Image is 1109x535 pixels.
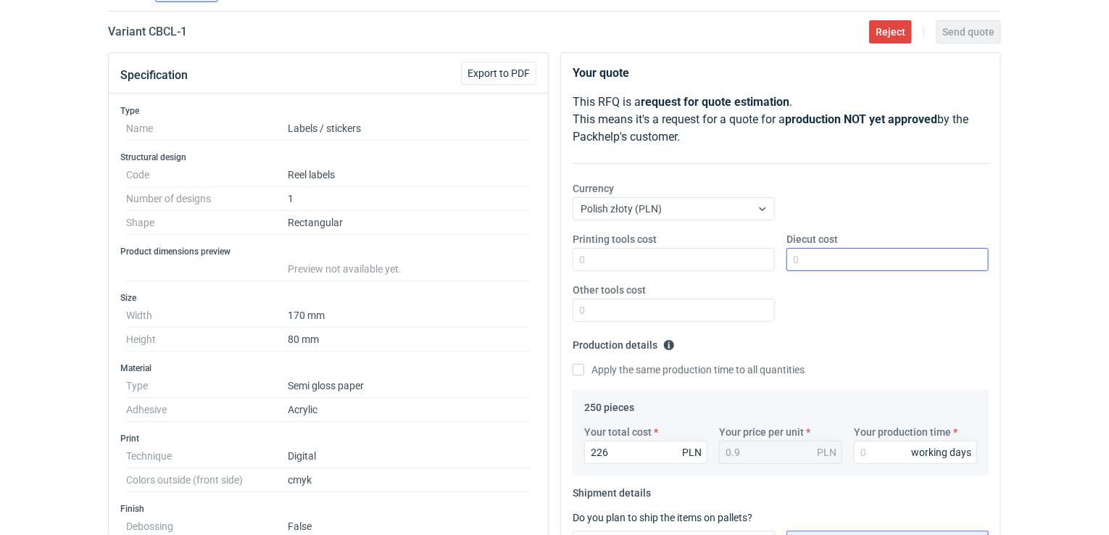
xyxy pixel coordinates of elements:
[288,444,531,468] dd: Digital
[786,232,838,246] label: Diecut cost
[288,398,531,422] dd: Acrylic
[288,374,531,398] dd: Semi gloss paper
[942,27,994,37] span: Send quote
[120,433,536,444] h3: Print
[126,374,288,398] dt: Type
[936,20,1001,43] button: Send quote
[288,263,402,275] span: Preview not available yet.
[461,62,536,85] button: Export to PDF
[120,292,536,304] h3: Size
[126,304,288,328] dt: Width
[573,283,646,297] label: Other tools cost
[573,512,752,523] label: Do you plan to ship the items on pallets?
[126,444,288,468] dt: Technique
[288,163,531,187] dd: Reel labels
[120,58,188,93] button: Specification
[126,187,288,211] dt: Number of designs
[126,398,288,422] dt: Adhesive
[120,152,536,163] h3: Structural design
[573,248,775,271] input: 0
[785,112,937,126] strong: production NOT yet approved
[288,304,531,328] dd: 170 mm
[126,117,288,141] dt: Name
[126,468,288,492] dt: Colors outside (front side)
[573,66,629,80] strong: Your quote
[120,246,536,257] h3: Product dimensions preview
[854,441,977,464] input: 0
[581,203,662,215] span: Polish złoty (PLN)
[288,468,531,492] dd: cmyk
[573,94,989,146] p: This RFQ is a . This means it's a request for a quote for a by the Packhelp's customer.
[584,396,634,413] legend: 250 pieces
[468,68,530,78] span: Export to PDF
[641,95,789,109] strong: request for quote estimation
[288,211,531,235] dd: Rectangular
[573,299,775,322] input: 0
[719,425,804,439] label: Your price per unit
[786,248,989,271] input: 0
[126,211,288,235] dt: Shape
[869,20,912,43] button: Reject
[854,425,951,439] label: Your production time
[573,232,657,246] label: Printing tools cost
[876,27,905,37] span: Reject
[584,425,652,439] label: Your total cost
[108,23,187,41] h2: Variant CBCL - 1
[126,163,288,187] dt: Code
[126,328,288,352] dt: Height
[120,362,536,374] h3: Material
[573,181,614,196] label: Currency
[573,481,651,499] legend: Shipment details
[584,441,707,464] input: 0
[573,362,805,377] label: Apply the same production time to all quantities
[682,445,702,460] div: PLN
[573,333,675,351] legend: Production details
[120,105,536,117] h3: Type
[288,328,531,352] dd: 80 mm
[288,117,531,141] dd: Labels / stickers
[288,187,531,211] dd: 1
[817,445,836,460] div: PLN
[120,503,536,515] h3: Finish
[911,445,971,460] div: working days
